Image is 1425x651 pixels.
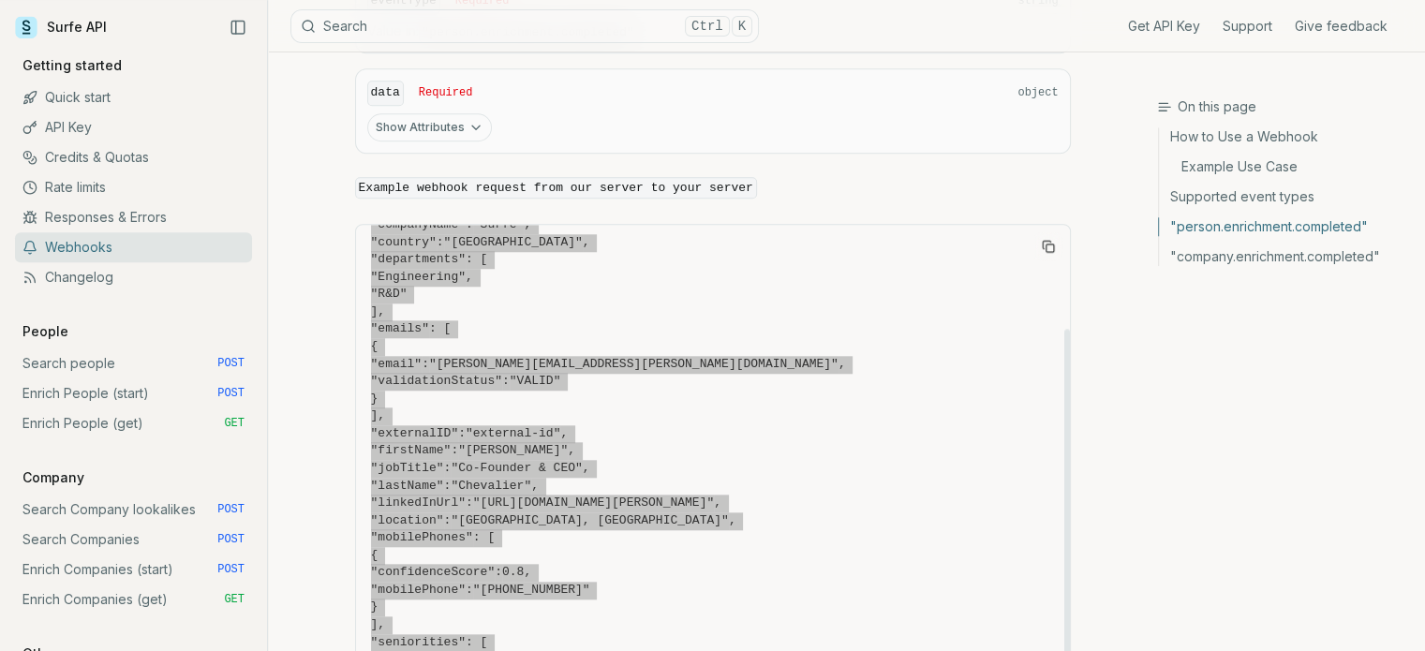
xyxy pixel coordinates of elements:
[444,513,452,527] span: :
[371,408,386,422] span: ],
[510,374,561,388] span: "VALID"
[466,583,473,597] span: :
[524,565,531,579] span: ,
[1159,182,1410,212] a: Supported event types
[371,461,444,475] span: "jobTitle"
[466,252,487,266] span: : [
[15,232,252,262] a: Webhooks
[466,217,473,231] span: :
[451,513,728,527] span: "[GEOGRAPHIC_DATA], [GEOGRAPHIC_DATA]"
[371,548,379,562] span: {
[1034,232,1062,260] button: Copy Text
[729,513,736,527] span: ,
[367,113,492,141] button: Show Attributes
[685,16,730,37] kbd: Ctrl
[473,217,525,231] span: "Surfe"
[355,177,757,199] code: Example webhook request from our server to your server
[371,235,437,249] span: "country"
[367,81,404,106] code: data
[15,408,252,438] a: Enrich People (get) GET
[1159,152,1410,182] a: Example Use Case
[473,530,495,544] span: : [
[1159,212,1410,242] a: "person.enrichment.completed"
[429,321,451,335] span: : [
[15,172,252,202] a: Rate limits
[371,357,423,371] span: "email"
[371,339,379,353] span: {
[419,85,473,100] span: Required
[1157,97,1410,116] h3: On this page
[217,356,245,371] span: POST
[1223,17,1272,36] a: Support
[466,635,487,649] span: : [
[466,426,560,440] span: "external-id"
[371,426,459,440] span: "externalID"
[371,513,444,527] span: "location"
[371,496,466,510] span: "linkedInUrl"
[224,13,252,41] button: Collapse Sidebar
[15,584,252,614] a: Enrich Companies (get) GET
[371,599,379,614] span: }
[531,479,539,493] span: ,
[466,270,473,284] span: ,
[371,617,386,631] span: ],
[451,443,458,457] span: :
[583,235,590,249] span: ,
[371,270,466,284] span: "Engineering"
[714,496,721,510] span: ,
[371,392,379,406] span: }
[458,426,466,440] span: :
[371,443,452,457] span: "firstName"
[290,9,759,43] button: SearchCtrlK
[473,496,714,510] span: "[URL][DOMAIN_NAME][PERSON_NAME]"
[15,13,107,41] a: Surfe API
[371,287,408,301] span: "R&D"
[422,357,429,371] span: :
[732,16,752,37] kbd: K
[1128,17,1200,36] a: Get API Key
[458,443,568,457] span: "[PERSON_NAME]"
[15,525,252,555] a: Search Companies POST
[15,82,252,112] a: Quick start
[15,495,252,525] a: Search Company lookalikes POST
[224,592,245,607] span: GET
[1017,85,1058,100] span: object
[444,461,452,475] span: :
[224,416,245,431] span: GET
[444,235,583,249] span: "[GEOGRAPHIC_DATA]"
[371,479,444,493] span: "lastName"
[217,532,245,547] span: POST
[217,562,245,577] span: POST
[1295,17,1388,36] a: Give feedback
[371,217,466,231] span: "companyName"
[371,304,386,318] span: ],
[15,142,252,172] a: Credits & Quotas
[371,565,496,579] span: "confidenceScore"
[502,565,524,579] span: 0.8
[15,112,252,142] a: API Key
[839,357,846,371] span: ,
[495,565,502,579] span: :
[15,56,129,75] p: Getting started
[371,252,466,266] span: "departments"
[451,461,582,475] span: "Co-Founder & CEO"
[217,386,245,401] span: POST
[371,374,502,388] span: "validationStatus"
[371,530,473,544] span: "mobilePhones"
[217,502,245,517] span: POST
[583,461,590,475] span: ,
[371,321,429,335] span: "emails"
[466,496,473,510] span: :
[15,262,252,292] a: Changelog
[502,374,510,388] span: :
[371,583,466,597] span: "mobilePhone"
[15,202,252,232] a: Responses & Errors
[444,479,452,493] span: :
[15,378,252,408] a: Enrich People (start) POST
[560,426,568,440] span: ,
[568,443,575,457] span: ,
[473,583,590,597] span: "[PHONE_NUMBER]"
[15,468,92,487] p: Company
[437,235,444,249] span: :
[15,322,76,341] p: People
